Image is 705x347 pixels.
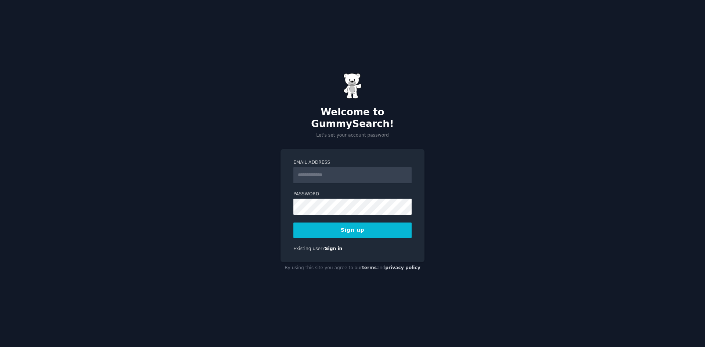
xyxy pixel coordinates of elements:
label: Email Address [293,159,412,166]
div: By using this site you agree to our and [281,262,424,274]
span: Existing user? [293,246,325,251]
label: Password [293,191,412,198]
a: terms [362,265,377,270]
button: Sign up [293,223,412,238]
a: Sign in [325,246,343,251]
p: Let's set your account password [281,132,424,139]
img: Gummy Bear [343,73,362,99]
a: privacy policy [385,265,420,270]
h2: Welcome to GummySearch! [281,106,424,130]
